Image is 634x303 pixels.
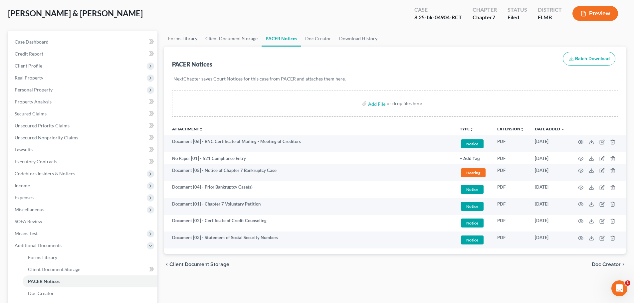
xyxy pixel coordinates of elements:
[201,31,262,47] a: Client Document Storage
[164,135,455,152] td: Document [06] - BNC Certificate of Mailing - Meeting of Creditors
[529,152,570,164] td: [DATE]
[164,198,455,215] td: Document [01] - Chapter 7 Voluntary Petition
[492,198,529,215] td: PDF
[9,48,157,60] a: Credit Report
[460,157,480,161] button: + Add Tag
[461,202,484,211] span: Notice
[460,234,487,245] a: Notice
[15,75,43,80] span: Real Property
[15,51,43,57] span: Credit Report
[335,31,381,47] a: Download History
[9,216,157,227] a: SOFA Review
[461,235,484,244] span: Notice
[9,120,157,132] a: Unsecured Priority Claims
[611,280,627,296] iframe: Intercom live chat
[23,251,157,263] a: Forms Library
[461,168,486,177] span: Hearing
[164,181,455,198] td: Document [04] - Prior Bankruptcy Case(s)
[492,231,529,248] td: PDF
[538,14,562,21] div: FLMB
[520,127,524,131] i: unfold_more
[199,127,203,131] i: unfold_more
[164,262,169,267] i: chevron_left
[262,31,301,47] a: PACER Notices
[461,139,484,148] span: Notice
[460,167,487,178] a: Hearing
[9,96,157,108] a: Property Analysis
[492,152,529,164] td: PDF
[301,31,335,47] a: Doc Creator
[15,123,70,128] span: Unsecured Priority Claims
[625,280,630,286] span: 1
[15,183,30,188] span: Income
[535,126,565,131] a: Date Added expand_more
[23,263,157,275] a: Client Document Storage
[169,262,229,267] span: Client Document Storage
[538,6,562,14] div: District
[15,99,52,104] span: Property Analysis
[23,287,157,299] a: Doc Creator
[387,100,422,107] div: or drop files here
[460,201,487,212] a: Notice
[529,164,570,181] td: [DATE]
[461,219,484,227] span: Notice
[508,6,527,14] div: Status
[15,111,47,116] span: Secured Claims
[592,262,626,267] button: Doc Creator chevron_right
[529,231,570,248] td: [DATE]
[461,185,484,194] span: Notice
[172,126,203,131] a: Attachmentunfold_more
[9,156,157,168] a: Executory Contracts
[492,14,495,20] span: 7
[28,278,60,284] span: PACER Notices
[470,127,474,131] i: unfold_more
[164,164,455,181] td: Document [05] - Notice of Chapter 7 Bankruptcy Case
[164,215,455,232] td: Document [02] - Certificate of Credit Counseling
[28,254,57,260] span: Forms Library
[172,60,212,68] div: PACER Notices
[460,138,487,149] a: Notice
[460,155,487,162] a: + Add Tag
[529,181,570,198] td: [DATE]
[8,8,143,18] span: [PERSON_NAME] & [PERSON_NAME]
[508,14,527,21] div: Filed
[592,262,621,267] span: Doc Creator
[529,198,570,215] td: [DATE]
[164,152,455,164] td: No Paper [01] - 521 Compliance Entry
[28,266,80,272] span: Client Document Storage
[460,218,487,228] a: Notice
[28,290,54,296] span: Doc Creator
[15,242,62,248] span: Additional Documents
[15,159,57,164] span: Executory Contracts
[529,135,570,152] td: [DATE]
[23,275,157,287] a: PACER Notices
[15,147,33,152] span: Lawsuits
[164,231,455,248] td: Document [03] - Statement of Social Security Numbers
[173,76,617,82] p: NextChapter saves Court Notices for this case from PACER and attaches them here.
[575,56,610,62] span: Batch Download
[15,171,75,176] span: Codebtors Insiders & Notices
[473,14,497,21] div: Chapter
[414,6,462,14] div: Case
[15,87,53,92] span: Personal Property
[15,207,44,212] span: Miscellaneous
[9,36,157,48] a: Case Dashboard
[9,108,157,120] a: Secured Claims
[9,132,157,144] a: Unsecured Nonpriority Claims
[621,262,626,267] i: chevron_right
[15,219,42,224] span: SOFA Review
[164,31,201,47] a: Forms Library
[492,215,529,232] td: PDF
[492,135,529,152] td: PDF
[492,164,529,181] td: PDF
[529,215,570,232] td: [DATE]
[15,39,49,45] span: Case Dashboard
[561,127,565,131] i: expand_more
[492,181,529,198] td: PDF
[460,127,474,131] button: TYPEunfold_more
[15,230,38,236] span: Means Test
[164,262,229,267] button: chevron_left Client Document Storage
[473,6,497,14] div: Chapter
[460,184,487,195] a: Notice
[414,14,462,21] div: 8:25-bk-04904-RCT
